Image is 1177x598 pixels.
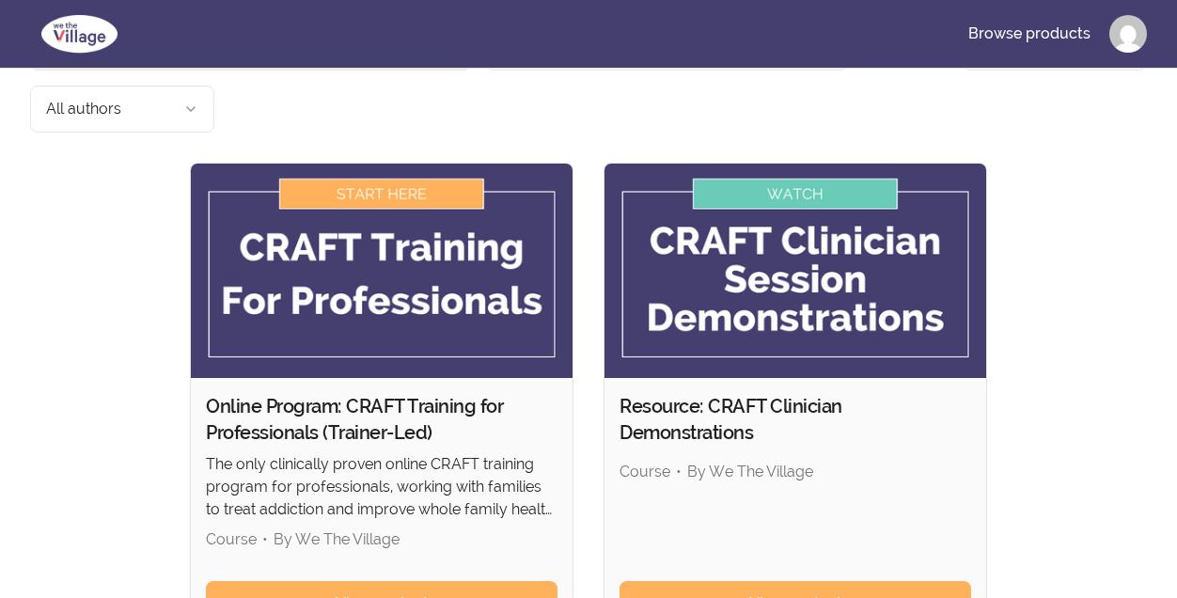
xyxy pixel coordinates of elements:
[206,453,557,521] p: The only clinically proven online CRAFT training program for professionals, working with families...
[604,164,986,378] img: Product image for Resource: CRAFT Clinician Demonstrations
[620,393,971,446] h2: Resource: CRAFT Clinician Demonstrations
[30,11,129,56] img: We The Village logo
[953,11,1147,56] nav: Main
[676,463,682,480] span: •
[206,393,557,446] h2: Online Program: CRAFT Training for Professionals (Trainer-Led)
[1109,15,1147,53] img: Profile image for Gail
[191,164,573,378] img: Product image for Online Program: CRAFT Training for Professionals (Trainer-Led)
[620,463,670,480] span: Course
[262,530,268,548] span: •
[206,530,257,548] span: Course
[953,11,1106,56] a: Browse products
[274,530,400,548] span: By We The Village
[687,463,813,480] span: By We The Village
[30,86,214,133] button: Filter by author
